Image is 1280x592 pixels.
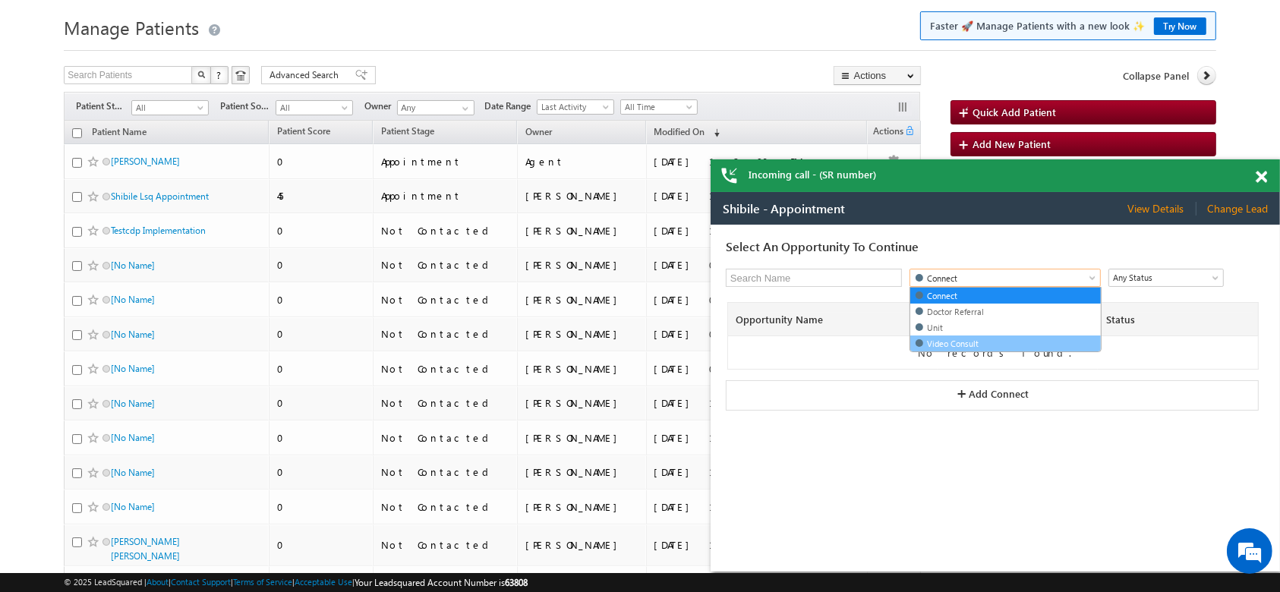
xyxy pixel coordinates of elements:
[654,538,860,552] div: [DATE] 12:33 PM
[210,66,229,84] button: ?
[249,8,285,44] div: Minimize live chat window
[397,100,474,115] input: Type to Search
[111,156,180,167] a: [PERSON_NAME]
[111,363,155,374] a: [No Name]
[277,224,366,238] div: 0
[484,99,537,113] span: Date Range
[197,71,205,78] img: Search
[26,80,64,99] img: d_60004797649_company_0_60004797649
[654,465,860,479] div: [DATE] 12:45 PM
[654,224,860,238] div: [DATE] 10:11 AM
[381,538,510,552] div: Not Contacted
[654,500,860,514] div: [DATE] 12:33 PM
[497,10,557,24] span: Change Lead
[131,100,209,115] a: All
[199,95,391,160] ul: Connect
[72,128,82,138] input: Check all records
[132,101,204,115] span: All
[111,501,155,512] a: [No Name]
[207,468,276,488] em: Start Chat
[111,398,155,409] a: [No Name]
[525,189,639,203] div: [PERSON_NAME]
[200,79,369,93] span: Connect
[258,195,318,206] span: Add Connect
[84,124,154,143] a: Patient Name
[381,396,510,410] div: Not Contacted
[654,396,860,410] div: [DATE] 12:55 PM
[525,258,639,272] div: [PERSON_NAME]
[399,79,503,93] span: Any Status
[537,99,614,115] a: Last Activity
[111,432,155,443] a: [No Name]
[233,577,292,587] a: Terms of Service
[270,123,338,143] a: Patient Score
[525,362,639,376] div: [PERSON_NAME]
[277,189,366,203] div: 45
[654,189,860,203] div: [DATE] 10:34 AM
[25,154,544,168] div: No records found.
[654,293,860,307] div: [DATE] 01:05 PM
[277,500,366,514] div: 0
[381,189,510,203] div: Appointment
[525,327,639,341] div: [PERSON_NAME]
[111,191,209,202] a: Shibile Lsq Appointment
[525,396,639,410] div: [PERSON_NAME]
[277,431,366,445] div: 0
[654,258,860,272] div: [DATE] 01:09 PM
[200,128,390,143] a: Unit
[654,431,860,445] div: [DATE] 12:51 PM
[277,258,366,272] div: 0
[355,577,528,588] span: Your Leadsquared Account Number is
[1124,69,1190,83] span: Collapse Panel
[277,362,366,376] div: 0
[374,123,442,143] a: Patient Stage
[381,293,510,307] div: Not Contacted
[654,327,860,341] div: [DATE] 01:02 PM
[12,10,134,24] span: Shibile - Appointment
[15,188,548,219] button: +Add Connect
[654,362,860,376] div: [DATE] 01:00 PM
[277,538,366,552] div: 0
[245,193,257,206] span: +
[381,500,510,514] div: Not Contacted
[277,155,366,168] div: 0
[200,96,390,111] a: Connect
[396,121,544,134] div: Status
[111,536,180,562] a: [PERSON_NAME] [PERSON_NAME]
[620,99,698,115] a: All Time
[749,168,876,181] span: Incoming call - (SR number)
[381,155,510,168] div: Appointment
[171,577,231,587] a: Contact Support
[525,126,552,137] span: Owner
[277,465,366,479] div: 0
[64,575,528,590] span: © 2025 LeadSquared | | | | |
[111,467,155,478] a: [No Name]
[277,327,366,341] div: 0
[270,68,343,82] span: Advanced Search
[621,100,693,114] span: All Time
[381,431,510,445] div: Not Contacted
[295,577,352,587] a: Acceptable Use
[1154,17,1206,35] a: Try Now
[525,293,639,307] div: [PERSON_NAME]
[538,100,610,114] span: Last Activity
[277,293,366,307] div: 0
[525,224,639,238] div: [PERSON_NAME]
[277,396,366,410] div: 0
[647,123,727,143] a: Modified On (sorted descending)
[654,155,860,168] div: [DATE] 12:30 PM
[973,105,1057,118] span: Quick Add Patient
[76,99,131,113] span: Patient Stage
[216,68,223,81] span: ?
[199,77,390,95] a: Connect
[525,431,639,445] div: [PERSON_NAME]
[20,77,179,94] input: Search Name
[381,224,510,238] div: Not Contacted
[200,112,390,127] a: Doctor Referral
[111,225,206,236] a: Testcdp Implementation
[454,101,473,116] a: Show All Items
[200,144,390,159] a: Video Consult
[381,465,510,479] div: Not Contacted
[381,258,510,272] div: Not Contacted
[525,538,639,552] div: [PERSON_NAME]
